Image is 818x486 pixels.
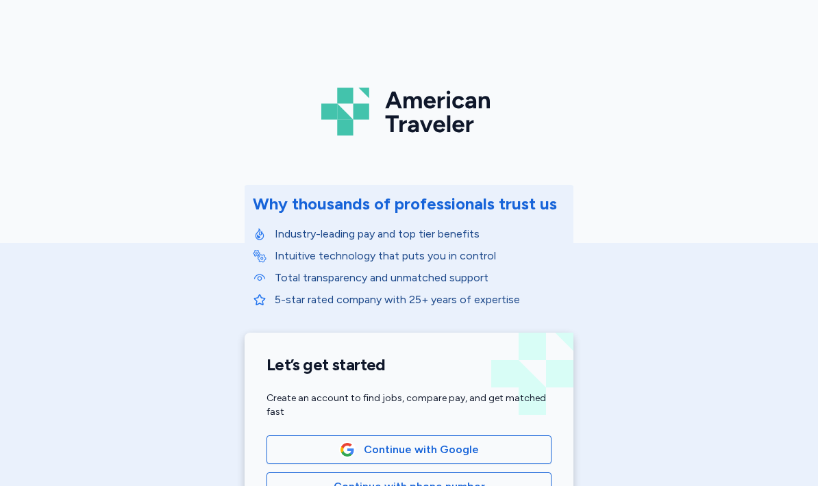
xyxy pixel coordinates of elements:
[340,442,355,457] img: Google Logo
[267,392,551,419] div: Create an account to find jobs, compare pay, and get matched fast
[253,193,557,215] div: Why thousands of professionals trust us
[275,270,565,286] p: Total transparency and unmatched support
[321,82,497,141] img: Logo
[267,435,551,464] button: Google LogoContinue with Google
[275,226,565,242] p: Industry-leading pay and top tier benefits
[275,292,565,308] p: 5-star rated company with 25+ years of expertise
[267,355,551,375] h1: Let’s get started
[364,442,479,458] span: Continue with Google
[275,248,565,264] p: Intuitive technology that puts you in control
